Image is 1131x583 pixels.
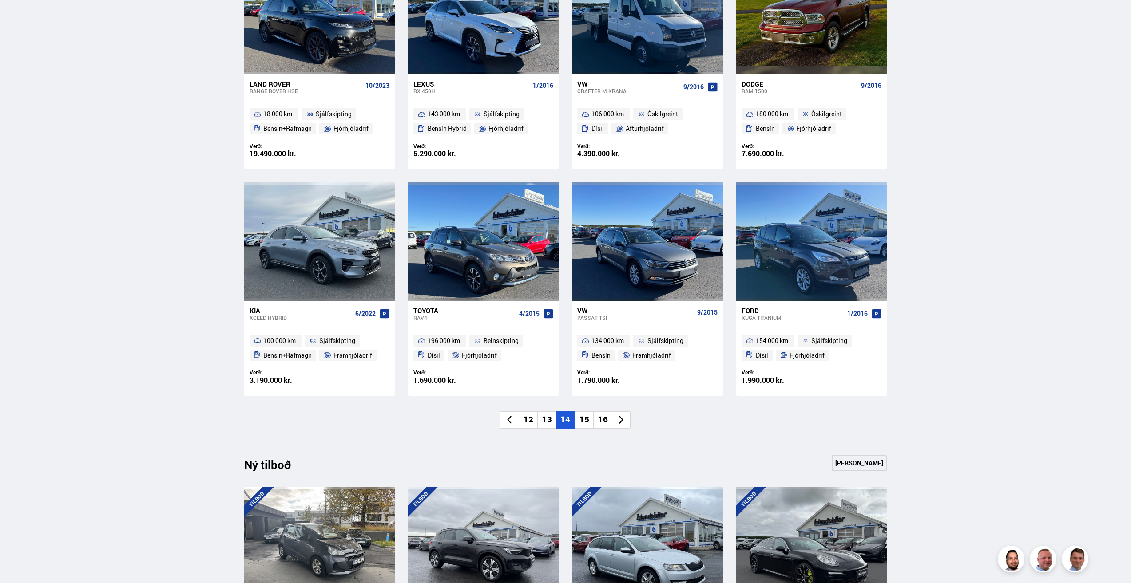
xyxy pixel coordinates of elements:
div: Verð: [413,143,484,150]
span: Fjórhjóladrif [796,123,831,134]
div: 4.390.000 kr. [577,150,647,158]
span: 180 000 km. [756,109,790,119]
span: Bensín [756,123,775,134]
div: 1.790.000 kr. [577,377,647,384]
span: Óskilgreint [811,109,842,119]
a: Kia XCeed HYBRID 6/2022 100 000 km. Sjálfskipting Bensín+Rafmagn Framhjóladrif Verð: 3.190.000 kr. [244,301,395,396]
div: VW [577,307,693,315]
span: 4/2015 [519,310,540,317]
span: Fjórhjóladrif [790,350,825,361]
span: Fjórhjóladrif [333,123,369,134]
span: Sjálfskipting [319,335,355,346]
div: XCeed HYBRID [250,315,352,321]
span: 196 000 km. [428,335,462,346]
span: Framhjóladrif [632,350,671,361]
span: 100 000 km. [263,335,298,346]
span: Dísil [591,123,604,134]
a: Dodge RAM 1500 9/2016 180 000 km. Óskilgreint Bensín Fjórhjóladrif Verð: 7.690.000 kr. [736,74,887,169]
div: RX 450H [413,88,529,94]
span: Framhjóladrif [333,350,372,361]
div: Verð: [250,369,320,376]
span: Sjálfskipting [484,109,520,119]
span: Beinskipting [484,335,519,346]
a: Land Rover Range Rover HSE 10/2023 18 000 km. Sjálfskipting Bensín+Rafmagn Fjórhjóladrif Verð: 19... [244,74,395,169]
li: 13 [537,411,556,429]
div: Ford [742,307,844,315]
div: Toyota [413,307,516,315]
div: Ný tilboð [244,458,306,477]
li: 15 [575,411,593,429]
span: Bensín+Rafmagn [263,350,312,361]
div: RAV4 [413,315,516,321]
div: Verð: [742,143,812,150]
div: 7.690.000 kr. [742,150,812,158]
div: Verð: [413,369,484,376]
li: 12 [519,411,537,429]
div: Land Rover [250,80,362,88]
span: Dísil [756,350,768,361]
a: [PERSON_NAME] [832,455,887,471]
span: Fjórhjóladrif [462,350,497,361]
span: 1/2016 [847,310,868,317]
span: Bensín Hybrid [428,123,467,134]
span: Dísil [428,350,440,361]
span: 154 000 km. [756,335,790,346]
span: Bensín+Rafmagn [263,123,312,134]
div: Kia [250,307,352,315]
div: Kuga TITANIUM [742,315,844,321]
span: Sjálfskipting [811,335,847,346]
a: VW Passat TSI 9/2015 134 000 km. Sjálfskipting Bensín Framhjóladrif Verð: 1.790.000 kr. [572,301,722,396]
span: Óskilgreint [647,109,678,119]
div: 19.490.000 kr. [250,150,320,158]
div: Crafter M.KRANA [577,88,679,94]
a: Lexus RX 450H 1/2016 143 000 km. Sjálfskipting Bensín Hybrid Fjórhjóladrif Verð: 5.290.000 kr. [408,74,559,169]
span: 134 000 km. [591,335,626,346]
button: Opna LiveChat spjallviðmót [7,4,34,30]
li: 16 [593,411,612,429]
span: Sjálfskipting [316,109,352,119]
div: Lexus [413,80,529,88]
span: Fjórhjóladrif [488,123,524,134]
span: 143 000 km. [428,109,462,119]
div: VW [577,80,679,88]
span: 9/2015 [697,309,718,316]
div: Verð: [742,369,812,376]
div: Range Rover HSE [250,88,362,94]
div: Verð: [250,143,320,150]
img: FbJEzSuNWCJXmdc-.webp [1063,547,1090,574]
span: 1/2016 [533,82,553,89]
span: 10/2023 [365,82,389,89]
span: Sjálfskipting [647,335,683,346]
div: Dodge [742,80,857,88]
div: Verð: [577,143,647,150]
div: 1.990.000 kr. [742,377,812,384]
span: Bensín [591,350,611,361]
a: Ford Kuga TITANIUM 1/2016 154 000 km. Sjálfskipting Dísil Fjórhjóladrif Verð: 1.990.000 kr. [736,301,887,396]
a: VW Crafter M.KRANA 9/2016 106 000 km. Óskilgreint Dísil Afturhjóladrif Verð: 4.390.000 kr. [572,74,722,169]
span: 6/2022 [355,310,376,317]
div: Verð: [577,369,647,376]
li: 14 [556,411,575,429]
span: Afturhjóladrif [626,123,664,134]
span: 9/2016 [683,83,704,91]
div: 1.690.000 kr. [413,377,484,384]
span: 106 000 km. [591,109,626,119]
div: 5.290.000 kr. [413,150,484,158]
div: Passat TSI [577,315,693,321]
span: 9/2016 [861,82,881,89]
div: RAM 1500 [742,88,857,94]
span: 18 000 km. [263,109,294,119]
div: 3.190.000 kr. [250,377,320,384]
img: nhp88E3Fdnt1Opn2.png [999,547,1026,574]
a: Toyota RAV4 4/2015 196 000 km. Beinskipting Dísil Fjórhjóladrif Verð: 1.690.000 kr. [408,301,559,396]
img: siFngHWaQ9KaOqBr.png [1031,547,1058,574]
